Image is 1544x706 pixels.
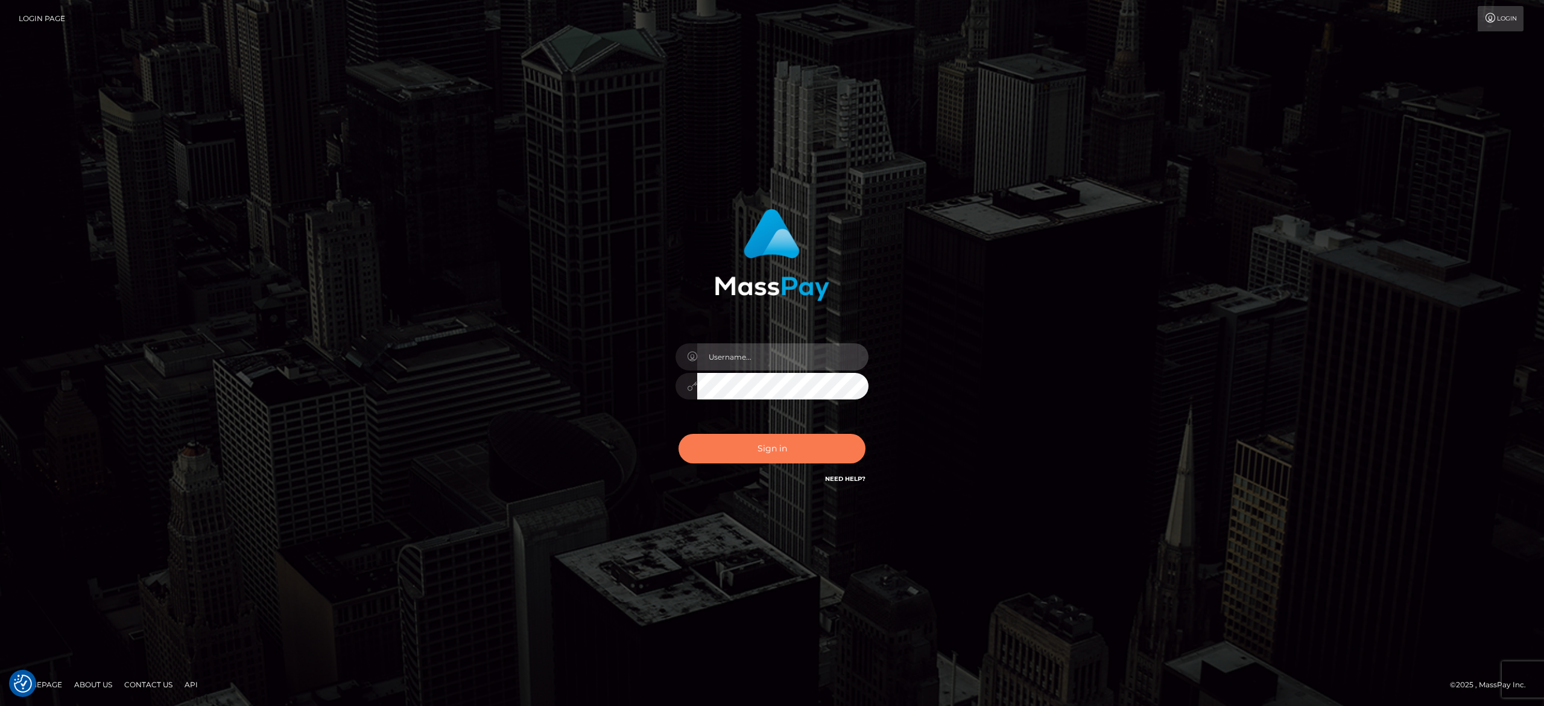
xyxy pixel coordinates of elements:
input: Username... [697,343,868,370]
button: Consent Preferences [14,675,32,693]
img: Revisit consent button [14,675,32,693]
a: Contact Us [119,675,177,694]
a: Homepage [13,675,67,694]
a: Login Page [19,6,65,31]
button: Sign in [679,434,865,463]
a: Login [1478,6,1523,31]
a: API [180,675,203,694]
a: Need Help? [825,475,865,483]
a: About Us [69,675,117,694]
div: © 2025 , MassPay Inc. [1450,678,1535,692]
img: MassPay Login [715,209,829,301]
